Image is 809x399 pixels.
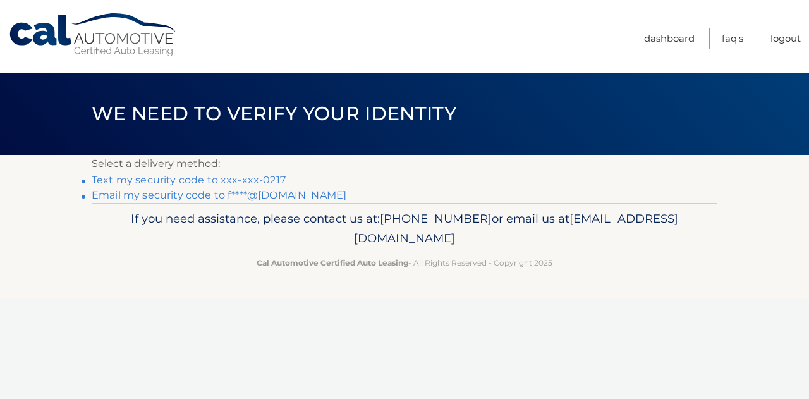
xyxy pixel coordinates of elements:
[92,174,286,186] a: Text my security code to xxx-xxx-0217
[257,258,408,267] strong: Cal Automotive Certified Auto Leasing
[770,28,801,49] a: Logout
[100,209,709,249] p: If you need assistance, please contact us at: or email us at
[92,102,456,125] span: We need to verify your identity
[92,189,346,201] a: Email my security code to f****@[DOMAIN_NAME]
[722,28,743,49] a: FAQ's
[92,155,717,173] p: Select a delivery method:
[380,211,492,226] span: [PHONE_NUMBER]
[644,28,695,49] a: Dashboard
[100,256,709,269] p: - All Rights Reserved - Copyright 2025
[8,13,179,58] a: Cal Automotive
